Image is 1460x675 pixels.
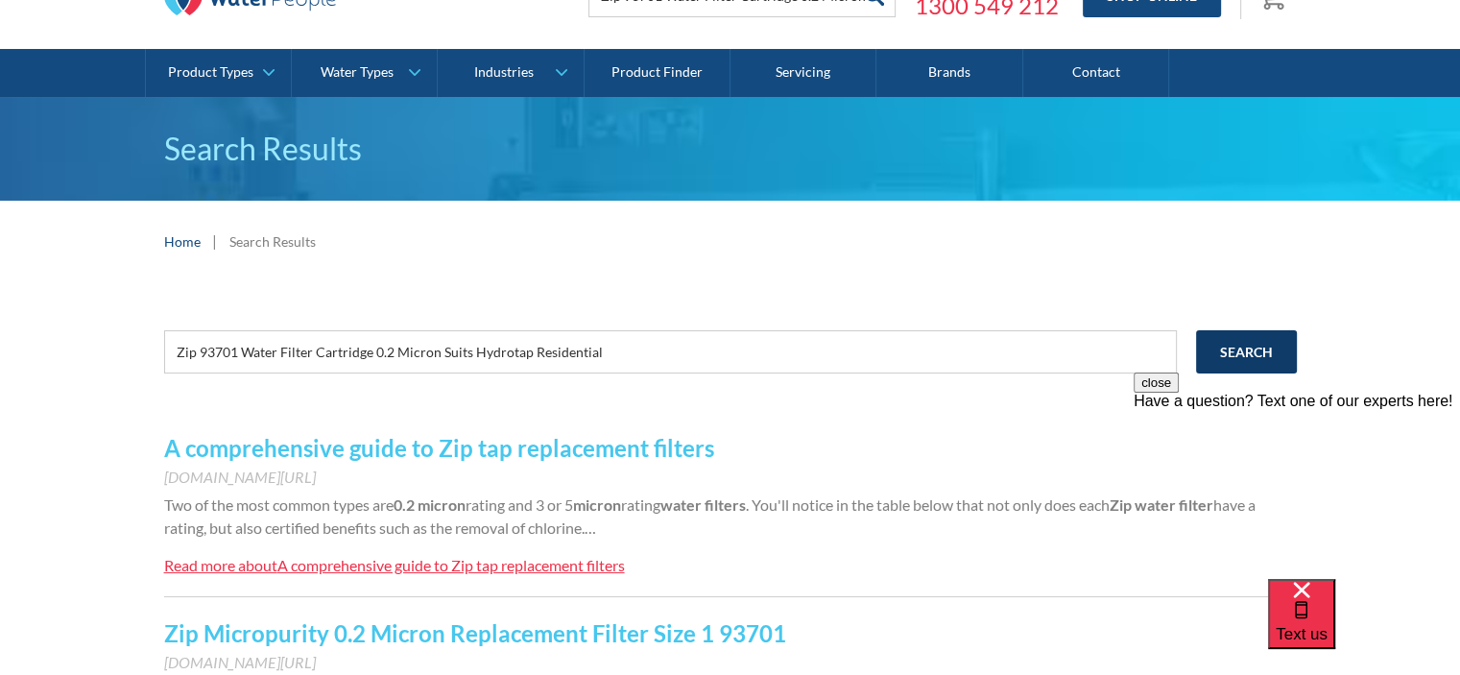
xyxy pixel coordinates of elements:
div: [DOMAIN_NAME][URL] [164,466,1297,489]
a: Zip Micropurity 0.2 Micron Replacement Filter Size 1 93701 [164,619,786,647]
div: Read more about [164,556,277,574]
div: Water Types [321,64,394,81]
a: Read more aboutA comprehensive guide to Zip tap replacement filters [164,554,625,577]
strong: Zip [1110,495,1132,514]
strong: 0.2 [394,495,415,514]
div: Search Results [229,231,316,252]
strong: micron [573,495,621,514]
div: Product Types [168,64,253,81]
span: have a rating, but also certified benefits such as the removal of chlorine. [164,495,1256,537]
span: . You'll notice in the table below that not only does each [746,495,1110,514]
div: | [210,229,220,253]
strong: water [660,495,702,514]
span: Two of the most common types are [164,495,394,514]
a: Industries [438,49,583,97]
a: Brands [876,49,1022,97]
a: Servicing [730,49,876,97]
span: rating and 3 or 5 [466,495,573,514]
strong: filters [705,495,746,514]
a: Water Types [292,49,437,97]
span: … [585,518,596,537]
input: e.g. chilled water cooler [164,330,1177,374]
iframe: podium webchat widget bubble [1268,579,1460,675]
div: [DOMAIN_NAME][URL] [164,651,1297,674]
a: Contact [1023,49,1169,97]
a: Product Types [146,49,291,97]
a: A comprehensive guide to Zip tap replacement filters [164,434,714,462]
strong: micron [418,495,466,514]
a: Product Finder [585,49,730,97]
input: Search [1196,330,1297,374]
div: Industries [473,64,533,81]
span: rating [621,495,660,514]
h1: Search Results [164,126,1297,172]
a: Home [164,231,201,252]
div: A comprehensive guide to Zip tap replacement filters [277,556,625,574]
iframe: podium webchat widget prompt [1134,373,1460,603]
